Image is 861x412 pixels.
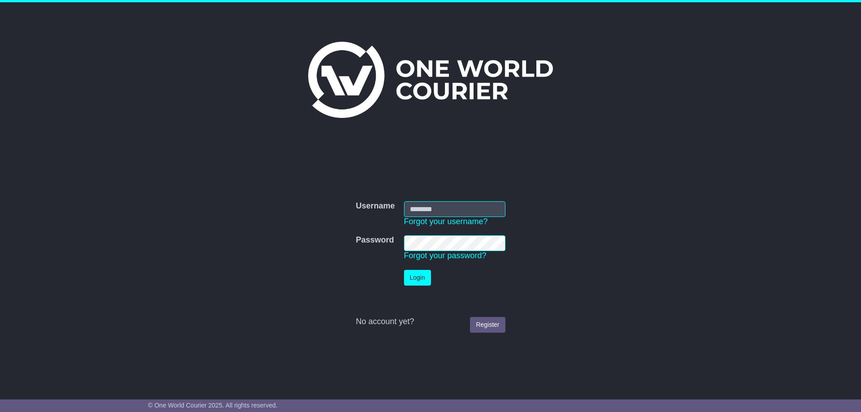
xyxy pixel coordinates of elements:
div: No account yet? [356,317,505,327]
a: Forgot your username? [404,217,488,226]
a: Forgot your password? [404,251,487,260]
button: Login [404,270,431,286]
span: © One World Courier 2025. All rights reserved. [148,402,278,409]
img: One World [308,42,553,118]
label: Password [356,235,394,245]
label: Username [356,201,395,211]
a: Register [470,317,505,333]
